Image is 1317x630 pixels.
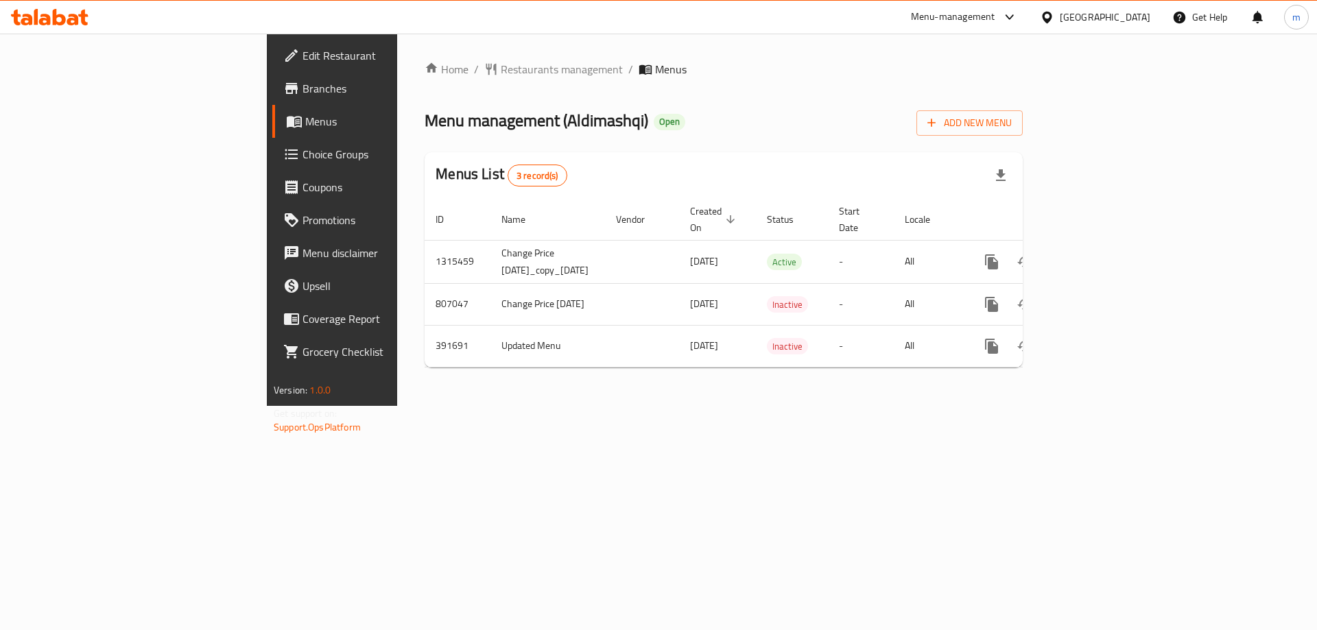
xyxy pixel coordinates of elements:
[274,381,307,399] span: Version:
[272,204,487,237] a: Promotions
[302,80,476,97] span: Branches
[654,116,685,128] span: Open
[501,61,623,77] span: Restaurants management
[975,288,1008,321] button: more
[436,211,462,228] span: ID
[916,110,1023,136] button: Add New Menu
[508,169,567,182] span: 3 record(s)
[839,203,877,236] span: Start Date
[484,61,623,77] a: Restaurants management
[690,337,718,354] span: [DATE]
[767,211,811,228] span: Status
[927,114,1012,132] span: Add New Menu
[905,211,948,228] span: Locale
[302,278,476,294] span: Upsell
[272,171,487,204] a: Coupons
[501,211,543,228] span: Name
[490,325,605,367] td: Updated Menu
[767,339,808,354] span: Inactive
[1292,10,1301,25] span: m
[309,381,331,399] span: 1.0.0
[654,114,685,130] div: Open
[425,61,1023,77] nav: breadcrumb
[302,179,476,195] span: Coupons
[425,105,648,136] span: Menu management ( Aldimashqi )
[302,245,476,261] span: Menu disclaimer
[302,343,476,360] span: Grocery Checklist
[628,61,633,77] li: /
[272,105,487,138] a: Menus
[274,404,337,422] span: Get support on:
[1008,330,1041,363] button: Change Status
[767,254,802,270] span: Active
[436,164,567,186] h2: Menus List
[302,212,476,228] span: Promotions
[272,302,487,335] a: Coverage Report
[984,159,1017,192] div: Export file
[1060,10,1150,25] div: [GEOGRAPHIC_DATA]
[425,199,1118,367] table: enhanced table
[302,146,476,162] span: Choice Groups
[690,295,718,313] span: [DATE]
[828,240,894,283] td: -
[272,39,487,72] a: Edit Restaurant
[1008,245,1041,278] button: Change Status
[975,330,1008,363] button: more
[302,47,476,64] span: Edit Restaurant
[894,325,964,367] td: All
[828,325,894,367] td: -
[272,72,487,105] a: Branches
[767,338,808,354] div: Inactive
[1008,288,1041,321] button: Change Status
[911,9,995,25] div: Menu-management
[690,252,718,270] span: [DATE]
[272,335,487,368] a: Grocery Checklist
[274,418,361,436] a: Support.OpsPlatform
[767,296,808,313] div: Inactive
[964,199,1118,241] th: Actions
[305,113,476,130] span: Menus
[272,237,487,269] a: Menu disclaimer
[655,61,687,77] span: Menus
[490,283,605,325] td: Change Price [DATE]
[272,269,487,302] a: Upsell
[302,311,476,327] span: Coverage Report
[616,211,663,228] span: Vendor
[690,203,739,236] span: Created On
[894,240,964,283] td: All
[272,138,487,171] a: Choice Groups
[975,245,1008,278] button: more
[767,297,808,313] span: Inactive
[490,240,605,283] td: Change Price [DATE]_copy_[DATE]
[508,165,567,186] div: Total records count
[828,283,894,325] td: -
[894,283,964,325] td: All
